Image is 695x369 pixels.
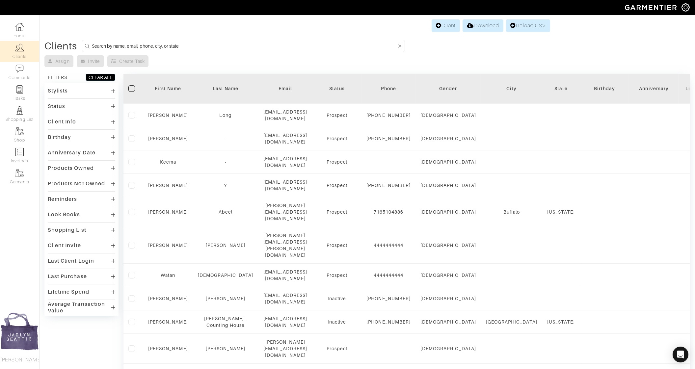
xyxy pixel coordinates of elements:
div: Inactive [317,295,357,302]
div: [EMAIL_ADDRESS][DOMAIN_NAME] [263,109,307,122]
div: [DEMOGRAPHIC_DATA] [420,295,476,302]
div: Prospect [317,209,357,215]
div: [EMAIL_ADDRESS][DOMAIN_NAME] [263,269,307,282]
a: [PERSON_NAME] [206,243,246,248]
div: [PHONE_NUMBER] [366,135,411,142]
img: dashboard-icon-dbcd8f5a0b271acd01030246c82b418ddd0df26cd7fceb0bd07c9910d44c42f6.png [15,23,24,31]
a: [PERSON_NAME] [148,319,188,325]
div: [PHONE_NUMBER] [366,112,411,119]
div: Status [48,103,65,110]
div: Birthday [48,134,71,141]
div: Prospect [317,159,357,165]
div: Stylists [48,88,68,94]
a: Upload CSV [506,19,550,32]
div: [PHONE_NUMBER] [366,295,411,302]
div: Shopping List [48,227,86,233]
div: Prospect [317,135,357,142]
img: comment-icon-a0a6a9ef722e966f86d9cbdc48e553b5cf19dbc54f86b18d962a5391bc8f6eb6.png [15,65,24,73]
div: Birthday [585,85,624,92]
a: [PERSON_NAME] [148,183,188,188]
a: Watan [161,273,175,278]
div: Status [317,85,357,92]
a: [PERSON_NAME] [148,209,188,215]
img: reminder-icon-8004d30b9f0a5d33ae49ab947aed9ed385cf756f9e5892f1edd6e32f2345188e.png [15,85,24,93]
div: Open Intercom Messenger [673,347,688,362]
img: garmentier-logo-header-white-b43fb05a5012e4ada735d5af1a66efaba907eab6374d6393d1fbf88cb4ef424d.png [622,2,682,13]
div: Prospect [317,112,357,119]
div: Phone [366,85,411,92]
a: [PERSON_NAME] [148,346,188,351]
th: Toggle SortBy [312,74,361,104]
img: orders-icon-0abe47150d42831381b5fb84f609e132dff9fe21cb692f30cb5eec754e2cba89.png [15,148,24,156]
div: Average Transaction Value [48,301,111,314]
div: Prospect [317,272,357,278]
th: Toggle SortBy [415,74,481,104]
a: [PERSON_NAME] [148,136,188,141]
a: - [225,136,227,141]
div: [DEMOGRAPHIC_DATA] [420,112,476,119]
div: Lifetime Spend [48,289,89,295]
div: [EMAIL_ADDRESS][DOMAIN_NAME] [263,132,307,145]
a: Client [432,19,460,32]
a: [PERSON_NAME] [206,346,246,351]
div: [DEMOGRAPHIC_DATA] [420,345,476,352]
div: Prospect [317,182,357,189]
div: Last Client Login [48,258,94,264]
div: [PERSON_NAME][EMAIL_ADDRESS][PERSON_NAME][DOMAIN_NAME] [263,232,307,258]
a: Long [220,113,232,118]
div: [DEMOGRAPHIC_DATA] [420,242,476,249]
div: Last Name [198,85,254,92]
div: [PERSON_NAME][EMAIL_ADDRESS][DOMAIN_NAME] [263,202,307,222]
div: [EMAIL_ADDRESS][DOMAIN_NAME] [263,155,307,169]
div: Last Purchase [48,273,87,280]
th: Toggle SortBy [580,74,629,104]
div: 7165104886 [366,209,411,215]
a: [DEMOGRAPHIC_DATA] [198,273,254,278]
div: City [486,85,537,92]
div: Prospect [317,242,357,249]
a: - [225,159,227,165]
a: Download [463,19,503,32]
div: Email [263,85,307,92]
div: [PERSON_NAME][EMAIL_ADDRESS][DOMAIN_NAME] [263,339,307,358]
div: [DEMOGRAPHIC_DATA] [420,135,476,142]
div: [US_STATE] [547,209,575,215]
a: [PERSON_NAME] [206,296,246,301]
div: [PHONE_NUMBER] [366,182,411,189]
div: [DEMOGRAPHIC_DATA] [420,159,476,165]
div: Anniversary [634,85,674,92]
div: Inactive [317,319,357,325]
div: Products Not Owned [48,180,105,187]
img: garments-icon-b7da505a4dc4fd61783c78ac3ca0ef83fa9d6f193b1c9dc38574b1d14d53ca28.png [15,127,24,135]
img: gear-icon-white-bd11855cb880d31180b6d7d6211b90ccbf57a29d726f0c71d8c61bd08dd39cc2.png [682,3,690,12]
button: CLEAR ALL [86,74,115,81]
div: Products Owned [48,165,94,171]
div: 4444444444 [366,272,411,278]
div: Look Books [48,211,80,218]
div: [US_STATE] [547,319,575,325]
div: CLEAR ALL [89,74,112,81]
div: [EMAIL_ADDRESS][DOMAIN_NAME] [263,179,307,192]
div: [EMAIL_ADDRESS][DOMAIN_NAME] [263,315,307,329]
div: Reminders [48,196,77,202]
div: State [547,85,575,92]
div: 4444444444 [366,242,411,249]
div: Anniversary Date [48,149,95,156]
input: Search by name, email, phone, city, or state [92,42,396,50]
div: [GEOGRAPHIC_DATA] [486,319,537,325]
th: Toggle SortBy [629,74,679,104]
div: [DEMOGRAPHIC_DATA] [420,209,476,215]
div: [EMAIL_ADDRESS][DOMAIN_NAME] [263,292,307,305]
img: stylists-icon-eb353228a002819b7ec25b43dbf5f0378dd9e0616d9560372ff212230b889e62.png [15,106,24,115]
th: Toggle SortBy [143,74,193,104]
img: clients-icon-6bae9207a08558b7cb47a8932f037763ab4055f8c8b6bfacd5dc20c3e0201464.png [15,43,24,52]
div: Clients [44,43,77,49]
div: Client Info [48,119,76,125]
a: [PERSON_NAME] [148,296,188,301]
div: Buffalo [486,209,537,215]
div: [PHONE_NUMBER] [366,319,411,325]
div: [DEMOGRAPHIC_DATA] [420,272,476,278]
img: garments-icon-b7da505a4dc4fd61783c78ac3ca0ef83fa9d6f193b1c9dc38574b1d14d53ca28.png [15,169,24,177]
th: Toggle SortBy [193,74,258,104]
a: [PERSON_NAME] [148,243,188,248]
